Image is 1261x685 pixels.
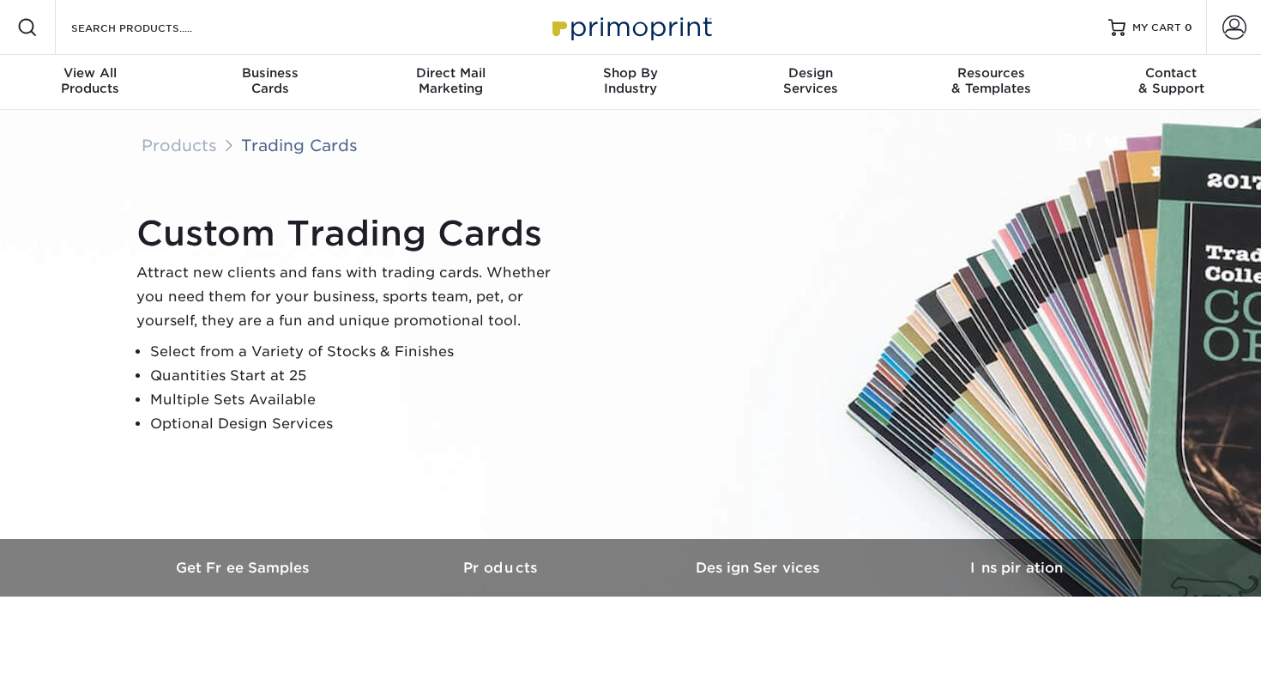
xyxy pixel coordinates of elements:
h3: Get Free Samples [116,560,373,576]
li: Multiple Sets Available [150,388,565,412]
span: Business [180,65,360,81]
a: Products [142,136,217,155]
a: Products [373,539,630,597]
div: Cards [180,65,360,96]
a: BusinessCards [180,55,360,110]
a: Trading Cards [241,136,358,155]
span: 0 [1185,21,1192,33]
div: Services [721,65,901,96]
div: & Templates [901,65,1081,96]
h3: Inspiration [888,560,1145,576]
a: Contact& Support [1081,55,1261,110]
a: DesignServices [721,55,901,110]
input: SEARCH PRODUCTS..... [69,17,237,38]
h3: Design Services [630,560,888,576]
p: Attract new clients and fans with trading cards. Whether you need them for your business, sports ... [136,261,565,333]
h1: Custom Trading Cards [136,213,565,254]
span: Direct Mail [360,65,540,81]
span: Shop By [540,65,721,81]
span: MY CART [1132,21,1181,35]
a: Direct MailMarketing [360,55,540,110]
div: Marketing [360,65,540,96]
img: Primoprint [545,9,716,45]
div: Industry [540,65,721,96]
h3: Products [373,560,630,576]
div: & Support [1081,65,1261,96]
span: Contact [1081,65,1261,81]
li: Select from a Variety of Stocks & Finishes [150,340,565,364]
li: Optional Design Services [150,412,565,436]
span: Resources [901,65,1081,81]
a: Get Free Samples [116,539,373,597]
a: Resources& Templates [901,55,1081,110]
a: Inspiration [888,539,1145,597]
a: Shop ByIndustry [540,55,721,110]
li: Quantities Start at 25 [150,364,565,388]
span: Design [721,65,901,81]
a: Design Services [630,539,888,597]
